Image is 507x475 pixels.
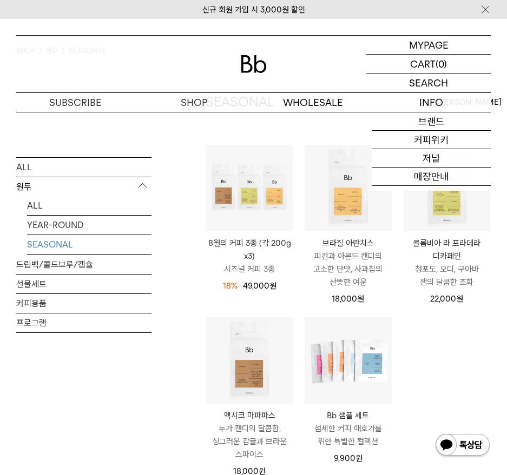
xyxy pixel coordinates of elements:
img: Bb 샘플 세트 [305,317,391,404]
a: 브라질 아란치스 피칸과 아몬드 캔디의 고소한 단맛, 사과칩의 산뜻한 여운 [305,237,391,289]
span: 9,900 [334,453,363,463]
a: CART (0) [366,55,491,73]
p: 콜롬비아 라 프라데라 디카페인 [404,237,490,263]
p: MYPAGE [409,36,449,54]
a: SHOP [135,93,253,112]
p: 8월의 커피 3종 (각 200g x3) [206,237,293,263]
p: 청포도, 오디, 구아바 잼의 달콤한 조화 [404,263,490,289]
img: 카카오톡 채널 1:1 채팅 버튼 [434,433,491,459]
a: 콜롬비아 라 프라데라 디카페인 청포도, 오디, 구아바 잼의 달콤한 조화 [404,237,490,289]
img: 멕시코 마파파스 [206,317,293,404]
p: 시즈널 커피 3종 [206,263,293,276]
a: YEAR-ROUND [27,215,152,234]
a: 저널 [372,149,491,168]
a: ALL [27,196,152,215]
a: 8월의 커피 3종 (각 200g x3) 시즈널 커피 3종 [206,237,293,276]
p: 피칸과 아몬드 캔디의 고소한 단맛, 사과칩의 산뜻한 여운 [305,250,391,289]
a: 프로그램 [16,313,152,332]
img: 브라질 아란치스 [305,145,391,231]
a: 채용 [372,186,491,204]
p: 누가 캔디의 달콤함, 싱그러운 감귤과 브라운 스파이스 [206,422,293,461]
a: MYPAGE [366,36,491,55]
a: 멕시코 마파파스 누가 캔디의 달콤함, 싱그러운 감귤과 브라운 스파이스 [206,409,293,461]
p: 섬세한 커피 애호가를 위한 특별한 컬렉션 [305,422,391,448]
p: 원두 [16,177,152,196]
span: 원 [456,294,463,304]
p: 멕시코 마파파스 [206,409,293,422]
a: 선물세트 [16,274,152,293]
span: 원 [269,281,276,291]
p: SEARCH [409,73,448,92]
span: 49,000 [243,281,276,291]
span: 22,000 [430,294,463,304]
a: ALL [16,157,152,176]
p: CART [410,55,436,73]
p: INFO [372,93,491,112]
a: Bb 샘플 세트 섬세한 커피 애호가를 위한 특별한 컬렉션 [305,409,391,448]
img: 8월의 커피 3종 (각 200g x3) [206,145,293,231]
a: 신규 회원 가입 시 3,000원 할인 [202,5,305,15]
a: 커피위키 [372,131,491,149]
a: 커피용품 [16,293,152,312]
a: 드립백/콜드브루/캡슐 [16,255,152,273]
p: Bb 샘플 세트 [305,409,391,422]
a: SUBSCRIBE [16,93,135,112]
span: 18,000 [332,294,364,304]
p: WHOLESALE [254,93,372,112]
div: 18% [223,279,238,292]
span: 원 [355,453,363,463]
img: 로고 [241,55,267,73]
a: SEASONAL [27,235,152,253]
p: 브라질 아란치스 [305,237,391,250]
p: (0) [436,55,447,73]
a: 매장안내 [372,168,491,186]
a: 브랜드 [372,112,491,131]
span: 원 [357,294,364,304]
